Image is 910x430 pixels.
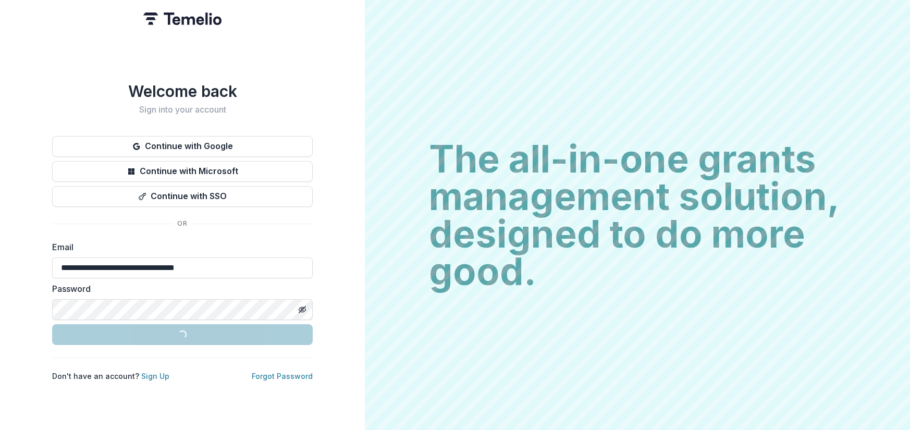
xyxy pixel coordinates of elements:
[52,282,306,295] label: Password
[52,371,169,382] p: Don't have an account?
[52,186,313,207] button: Continue with SSO
[52,105,313,115] h2: Sign into your account
[143,13,222,25] img: Temelio
[252,372,313,380] a: Forgot Password
[141,372,169,380] a: Sign Up
[294,301,311,318] button: Toggle password visibility
[52,82,313,101] h1: Welcome back
[52,241,306,253] label: Email
[52,161,313,182] button: Continue with Microsoft
[52,136,313,157] button: Continue with Google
